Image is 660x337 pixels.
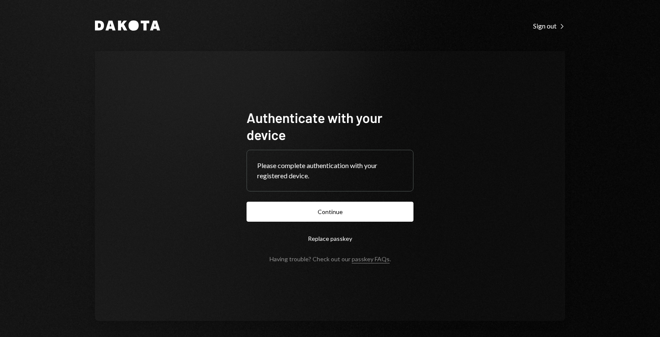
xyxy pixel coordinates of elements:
div: Having trouble? Check out our . [270,255,391,263]
h1: Authenticate with your device [247,109,413,143]
button: Continue [247,202,413,222]
a: Sign out [533,21,565,30]
div: Sign out [533,22,565,30]
a: passkey FAQs [352,255,390,263]
div: Please complete authentication with your registered device. [257,160,403,181]
button: Replace passkey [247,228,413,248]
